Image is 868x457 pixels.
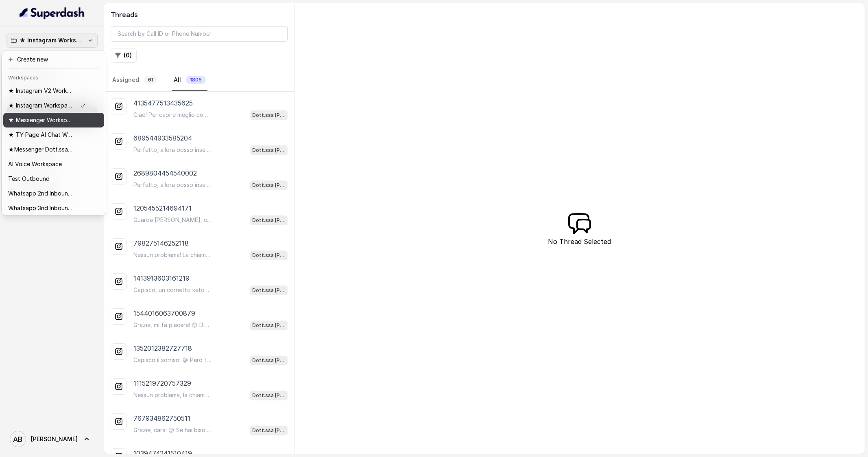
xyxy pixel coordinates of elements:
[20,35,85,45] p: ★ Instagram Workspace
[8,159,62,169] p: AI Voice Workspace
[2,51,106,215] div: ★ Instagram Workspace
[8,130,73,140] p: ★ TY Page AI Chat Workspace
[8,174,50,184] p: Test Outbound
[8,115,73,125] p: ★ Messenger Workspace
[8,145,73,154] p: ★Messenger Dott.ssa Saccone
[7,33,98,48] button: ★ Instagram Workspace
[8,101,73,110] p: ★ Instagram Workspace
[8,189,73,198] p: Whatsapp 2nd Inbound BM5
[8,203,73,213] p: Whatsapp 3nd Inbound BM5
[8,86,73,96] p: ★ Instagram V2 Workspace
[3,52,104,67] button: Create new
[3,70,104,83] header: Workspaces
